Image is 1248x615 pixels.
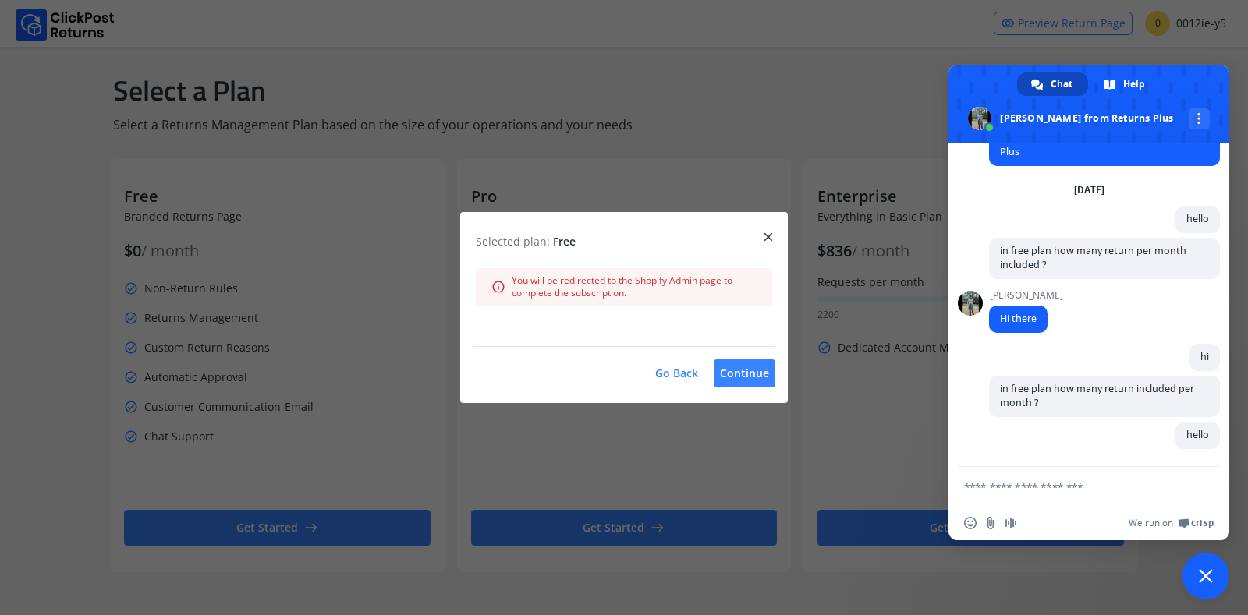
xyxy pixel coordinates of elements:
[1123,72,1145,96] span: Help
[1074,186,1104,195] div: [DATE]
[749,228,788,246] button: close
[964,517,977,529] span: Insert an emoji
[1005,517,1017,529] span: Audio message
[476,234,772,249] p: Selected plan:
[1000,131,1199,158] span: How can we help you with Clickpost Return Plus
[1186,428,1209,441] span: hello
[1051,72,1072,96] span: Chat
[553,234,576,249] span: Free
[1200,350,1209,363] span: hi
[1182,553,1229,599] div: Close chat
[512,274,757,299] span: You will be redirected to the Shopify Admin page to complete the subscription.
[649,359,704,387] button: Go Back
[1000,382,1194,409] span: in free plan how many return included per month ?
[1129,517,1173,529] span: We run on
[1000,244,1186,271] span: in free plan how many return per month included ?
[964,480,1179,494] textarea: Compose your message...
[1000,312,1037,325] span: Hi there
[491,276,505,298] span: info
[714,359,775,387] button: Continue
[1189,108,1210,129] div: More channels
[984,517,997,529] span: Send a file
[761,226,775,248] span: close
[1017,72,1088,96] div: Chat
[1090,72,1161,96] div: Help
[1191,517,1214,529] span: Crisp
[1129,517,1214,529] a: We run onCrisp
[989,290,1063,301] span: [PERSON_NAME]
[1186,212,1209,225] span: hello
